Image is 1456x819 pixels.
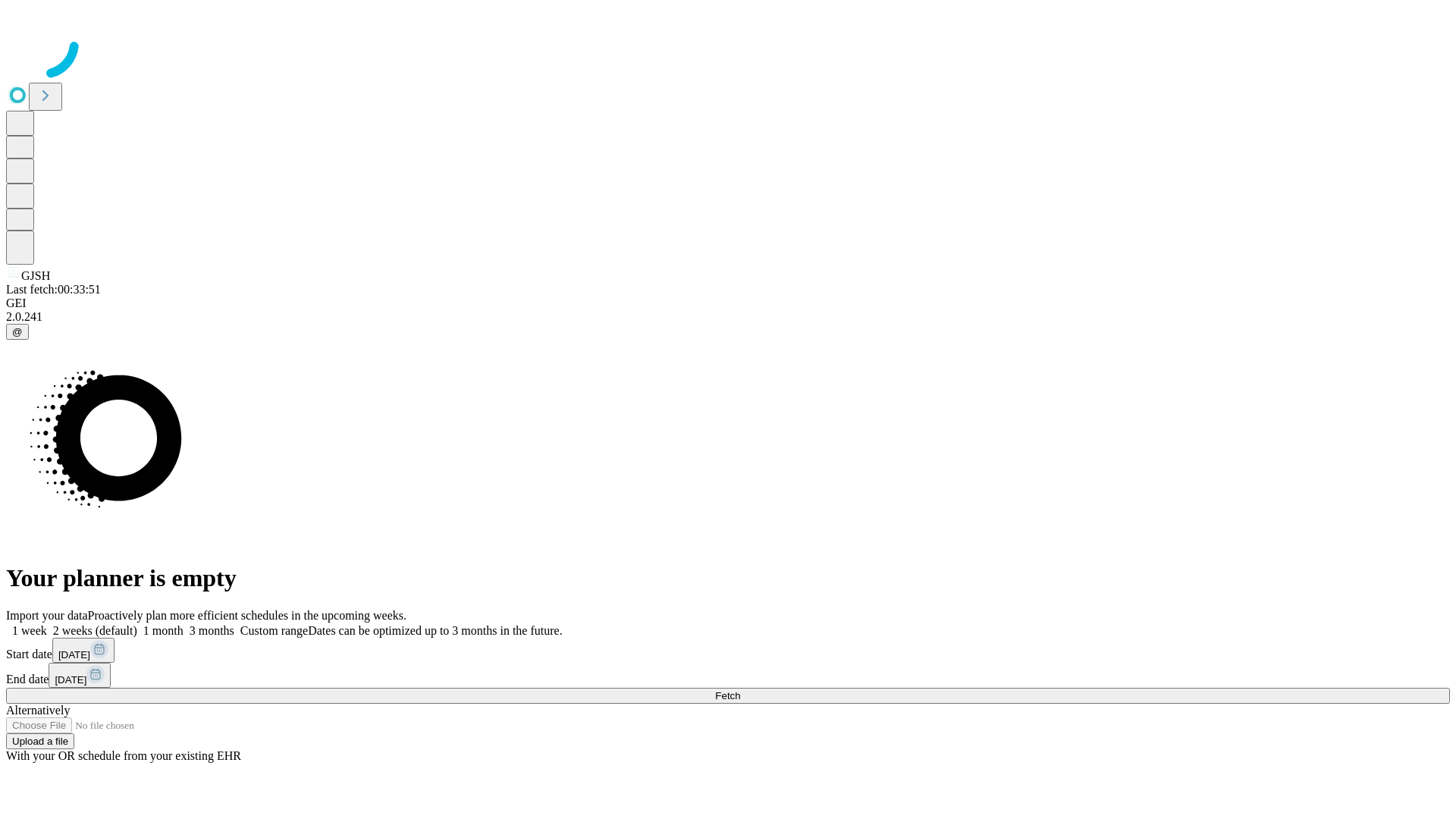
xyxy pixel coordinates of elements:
[6,609,88,622] span: Import your data
[6,688,1450,704] button: Fetch
[6,324,29,340] button: @
[21,269,50,282] span: GJSH
[49,663,111,688] button: [DATE]
[6,283,101,296] span: Last fetch: 00:33:51
[53,624,137,637] span: 2 weeks (default)
[52,638,115,663] button: [DATE]
[6,638,1450,663] div: Start date
[240,624,308,637] span: Custom range
[6,310,1450,324] div: 2.0.241
[55,674,86,686] span: [DATE]
[6,564,1450,592] h1: Your planner is empty
[308,624,562,637] span: Dates can be optimized up to 3 months in the future.
[88,609,406,622] span: Proactively plan more efficient schedules in the upcoming weeks.
[12,624,47,637] span: 1 week
[12,326,23,337] span: @
[6,733,74,749] button: Upload a file
[6,663,1450,688] div: End date
[6,297,1450,310] div: GEI
[190,624,234,637] span: 3 months
[6,704,70,717] span: Alternatively
[143,624,184,637] span: 1 month
[715,690,740,701] span: Fetch
[58,649,90,661] span: [DATE]
[6,749,241,762] span: With your OR schedule from your existing EHR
